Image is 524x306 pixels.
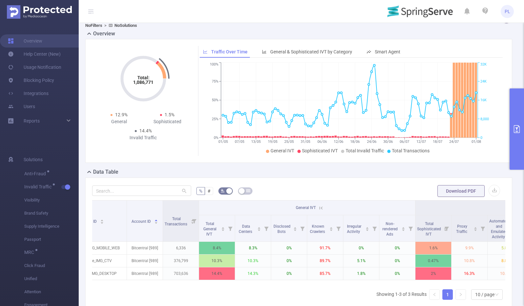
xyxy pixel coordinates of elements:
[8,87,49,100] a: Integrations
[343,242,379,254] p: 0%
[459,293,463,296] i: icon: right
[208,188,211,194] span: #
[8,34,42,48] a: Overview
[246,189,250,193] i: icon: table
[329,226,333,230] div: Sort
[330,228,333,230] i: icon: caret-down
[379,242,415,254] p: 0%
[100,219,104,220] i: icon: caret-up
[307,242,343,254] p: 91.7%
[262,49,267,54] i: icon: bar-chart
[221,189,225,193] i: icon: bg-colors
[58,267,127,280] p: Springserve_IMG_DESKTOP
[452,242,487,254] p: 9.9%
[472,140,481,144] tspan: 01/08
[270,49,352,54] span: General & Sophisticated IVT by Category
[24,285,79,298] span: Attention
[379,255,415,267] p: 0%
[301,140,310,144] tspan: 31/05
[293,226,297,228] i: icon: caret-up
[154,219,158,220] i: icon: caret-up
[127,255,163,267] p: Bitcentral [989]
[366,226,369,228] i: icon: caret-up
[442,215,451,241] i: Filter menu
[165,112,174,117] span: 1.5%
[382,221,398,237] span: Non-rendered Ads
[154,221,158,223] i: icon: caret-down
[24,250,36,255] span: MRC
[330,226,333,228] i: icon: caret-up
[480,98,487,103] tspan: 16K
[346,148,384,153] span: Total Invalid Traffic
[8,61,61,74] a: Usage Notification
[211,49,248,54] span: Traffic Over Time
[235,267,271,280] p: 14.3%
[154,219,158,222] div: Sort
[366,228,369,230] i: icon: caret-down
[7,5,72,19] img: Protected Media
[271,255,307,267] p: 0%
[119,134,168,141] div: Invalid Traffic
[478,215,487,241] i: Filter menu
[8,74,54,87] a: Blocking Policy
[239,224,253,234] span: Data Centers
[127,242,163,254] p: Bitcentral [989]
[480,79,487,84] tspan: 24K
[235,242,271,254] p: 8.3%
[367,140,376,144] tspan: 24/06
[317,140,327,144] tspan: 06/06
[24,118,40,124] span: Reports
[449,140,459,144] tspan: 24/07
[443,290,453,299] a: 1
[475,290,494,299] div: 10 / page
[474,226,477,228] i: icon: caret-up
[133,80,153,85] tspan: 1,086,771
[402,226,405,228] i: icon: caret-up
[489,219,509,239] span: Automated and Emulated Activity
[271,242,307,254] p: 0%
[415,267,451,280] p: 2%
[165,217,188,226] span: Total Transactions
[212,79,218,84] tspan: 75%
[480,136,482,140] tspan: 0
[495,293,499,297] i: icon: down
[226,215,235,241] i: Filter menu
[163,242,199,254] p: 6,336
[24,171,48,176] span: Anti-Fraud
[416,140,426,144] tspan: 12/07
[474,226,477,230] div: Sort
[456,224,468,234] span: Proxy Traffic
[293,226,297,230] div: Sort
[437,185,485,197] button: Download PDF
[452,255,487,267] p: 10.8%
[199,267,235,280] p: 14.4%
[235,255,271,267] p: 10.3%
[392,148,430,153] span: Total Transactions
[452,267,487,280] p: 16.3%
[271,148,294,153] span: General IVT
[199,255,235,267] p: 10.3%
[100,219,104,222] div: Sort
[376,289,427,300] li: Showing 1-3 of 3 Results
[257,226,261,228] i: icon: caret-up
[334,215,343,241] i: Filter menu
[210,63,218,67] tspan: 100%
[415,255,451,267] p: 0.47%
[58,255,127,267] p: Springserve_IMG_CTV
[139,128,152,133] span: 14.4%
[85,23,102,28] b: No Filters
[310,224,326,234] span: Known Crawlers
[401,226,405,230] div: Sort
[268,140,277,144] tspan: 19/05
[455,289,466,300] li: Next Page
[92,185,191,196] input: Search...
[307,255,343,267] p: 89.7%
[480,63,487,67] tspan: 32K
[415,242,451,254] p: 1.6%
[102,23,109,28] span: >
[114,23,137,28] b: No Solutions
[24,259,79,272] span: Click Fraud
[293,228,297,230] i: icon: caret-down
[307,267,343,280] p: 85.7%
[137,75,149,80] tspan: Total:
